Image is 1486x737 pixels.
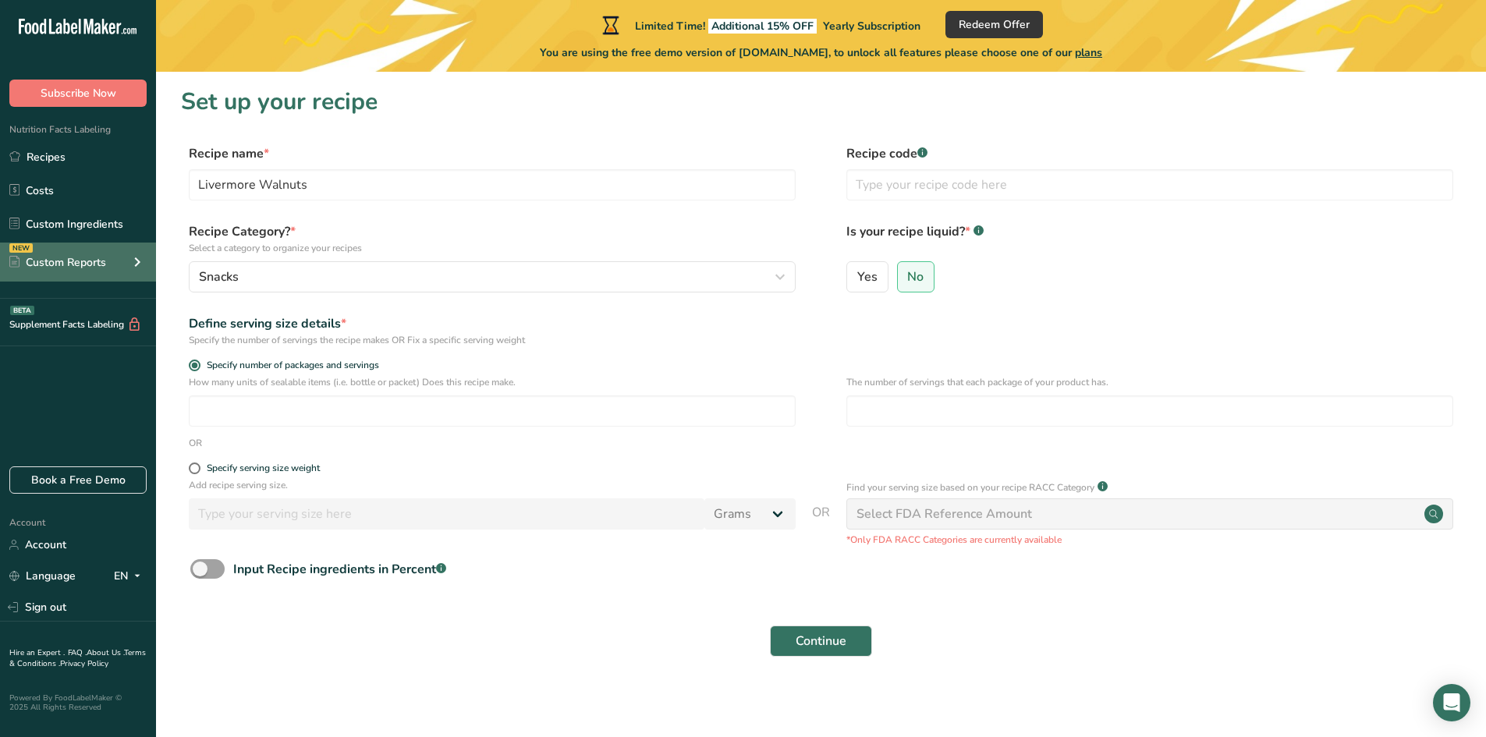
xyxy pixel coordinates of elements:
div: Powered By FoodLabelMaker © 2025 All Rights Reserved [9,693,147,712]
p: Add recipe serving size. [189,478,796,492]
div: OR [189,436,202,450]
span: Snacks [199,268,239,286]
span: Specify number of packages and servings [200,360,379,371]
div: Custom Reports [9,254,106,271]
span: plans [1075,45,1102,60]
span: Continue [796,632,846,650]
div: Limited Time! [599,16,920,34]
span: Additional 15% OFF [708,19,817,34]
label: Recipe Category? [189,222,796,255]
div: Select FDA Reference Amount [856,505,1032,523]
label: Is your recipe liquid? [846,222,1453,255]
h1: Set up your recipe [181,84,1461,119]
a: Terms & Conditions . [9,647,146,669]
p: Find your serving size based on your recipe RACC Category [846,480,1094,494]
label: Recipe code [846,144,1453,163]
div: Open Intercom Messenger [1433,684,1470,721]
button: Subscribe Now [9,80,147,107]
label: Recipe name [189,144,796,163]
p: How many units of sealable items (i.e. bottle or packet) Does this recipe make. [189,375,796,389]
div: BETA [10,306,34,315]
span: No [907,269,924,285]
a: Hire an Expert . [9,647,65,658]
div: Define serving size details [189,314,796,333]
a: Book a Free Demo [9,466,147,494]
span: Subscribe Now [41,85,116,101]
div: Specify serving size weight [207,462,320,474]
input: Type your serving size here [189,498,704,530]
span: OR [812,503,830,547]
a: Language [9,562,76,590]
a: About Us . [87,647,124,658]
div: NEW [9,243,33,253]
button: Redeem Offer [945,11,1043,38]
div: EN [114,567,147,586]
span: You are using the free demo version of [DOMAIN_NAME], to unlock all features please choose one of... [540,44,1102,61]
p: The number of servings that each package of your product has. [846,375,1453,389]
span: Yearly Subscription [823,19,920,34]
span: Yes [857,269,878,285]
button: Snacks [189,261,796,292]
button: Continue [770,625,872,657]
div: Specify the number of servings the recipe makes OR Fix a specific serving weight [189,333,796,347]
span: Redeem Offer [959,16,1030,33]
input: Type your recipe name here [189,169,796,200]
p: Select a category to organize your recipes [189,241,796,255]
div: Input Recipe ingredients in Percent [233,560,446,579]
a: Privacy Policy [60,658,108,669]
input: Type your recipe code here [846,169,1453,200]
p: *Only FDA RACC Categories are currently available [846,533,1453,547]
a: FAQ . [68,647,87,658]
